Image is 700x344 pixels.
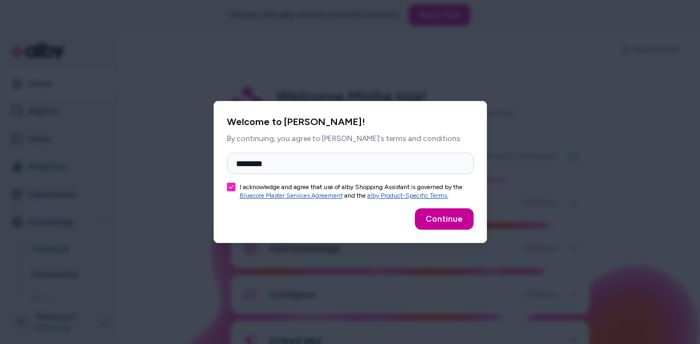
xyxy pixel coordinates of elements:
button: Continue [415,208,474,230]
p: By continuing, you agree to [PERSON_NAME]'s terms and conditions. [227,134,474,144]
a: alby Product-Specific Terms. [367,192,449,199]
label: I acknowledge and agree that use of alby Shopping Assistant is governed by the and the [240,183,474,200]
h2: Welcome to [PERSON_NAME]! [227,114,474,129]
a: Bluecore Master Services Agreement [240,192,343,199]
